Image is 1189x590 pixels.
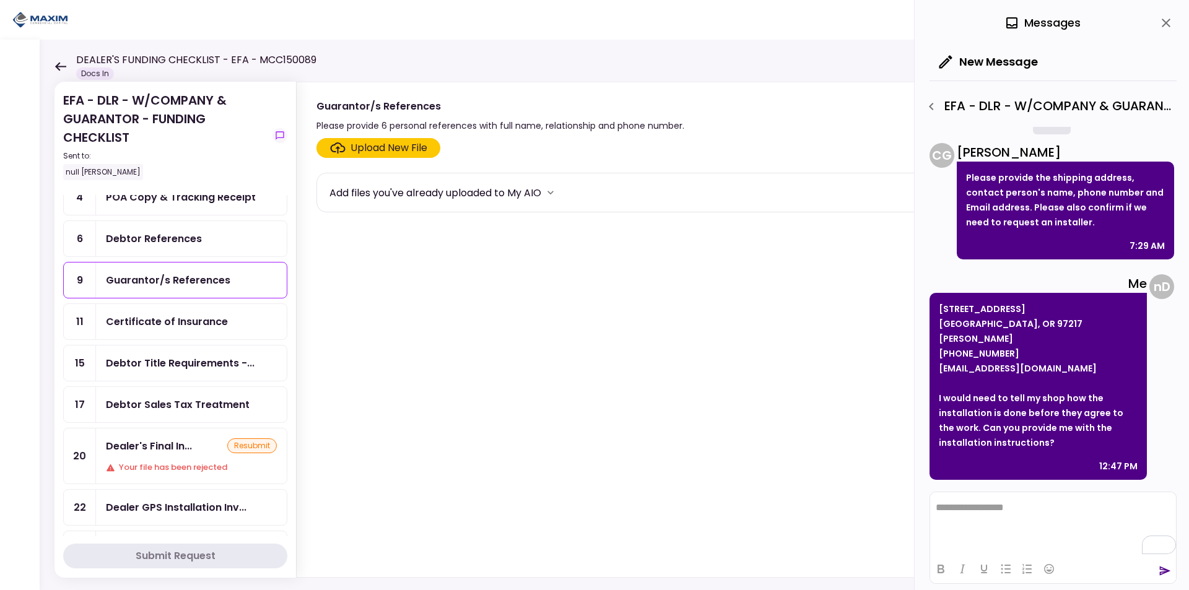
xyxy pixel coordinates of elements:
[63,386,287,423] a: 17Debtor Sales Tax Treatment
[1099,459,1138,474] div: 12:47 PM
[1130,238,1165,253] div: 7:29 AM
[76,53,316,67] h1: DEALER'S FUNDING CHECKLIST - EFA - MCC150089
[939,362,1097,375] a: [EMAIL_ADDRESS][DOMAIN_NAME]
[63,489,287,526] a: 22Dealer GPS Installation Invoice
[930,492,1176,554] iframe: Rich Text Area
[106,314,228,329] div: Certificate of Insurance
[63,262,287,298] a: 9Guarantor/s References
[995,560,1016,578] button: Bullet list
[296,82,1164,578] div: Guarantor/s ReferencesPlease provide 6 personal references with full name, relationship and phone...
[64,180,96,215] div: 4
[63,428,287,484] a: 20Dealer's Final InvoiceresubmitYour file has been rejected
[316,98,684,114] div: Guarantor/s References
[973,560,995,578] button: Underline
[316,138,440,158] span: Click here to upload the required document
[930,46,1048,78] button: New Message
[106,231,202,246] div: Debtor References
[63,179,287,215] a: 4POA Copy & Tracking Receipt
[1159,565,1171,577] button: send
[227,438,277,453] div: resubmit
[272,128,287,143] button: show-messages
[63,150,268,162] div: Sent to:
[316,118,684,133] div: Please provide 6 personal references with full name, relationship and phone number.
[64,221,96,256] div: 6
[63,531,287,567] a: 23Proof of Down Payment 1
[64,428,96,484] div: 20
[1149,274,1174,299] div: n D
[106,355,255,371] div: Debtor Title Requirements - Proof of IRP or Exemption
[930,143,954,168] div: C G
[106,461,277,474] div: Your file has been rejected
[966,170,1165,230] p: Please provide the shipping address, contact person's name, phone number and Email address. Pleas...
[64,387,96,422] div: 17
[541,183,560,202] button: more
[136,549,216,563] div: Submit Request
[106,189,256,205] div: POA Copy & Tracking Receipt
[106,397,250,412] div: Debtor Sales Tax Treatment
[63,544,287,568] button: Submit Request
[1039,560,1060,578] button: Emojis
[952,560,973,578] button: Italic
[64,304,96,339] div: 11
[64,531,96,566] div: 23
[930,274,1147,293] div: Me
[64,345,96,381] div: 15
[1017,560,1038,578] button: Numbered list
[329,185,541,201] div: Add files you've already uploaded to My AIO
[63,164,143,180] div: null [PERSON_NAME]
[63,303,287,340] a: 11Certificate of Insurance
[1156,12,1177,33] button: close
[106,438,192,454] div: Dealer's Final Invoice
[939,302,1138,450] p: [STREET_ADDRESS] [GEOGRAPHIC_DATA], OR 97217 [PERSON_NAME] [PHONE_NUMBER] I would need to tell my...
[12,11,68,29] img: Partner icon
[1004,14,1081,32] div: Messages
[63,345,287,381] a: 15Debtor Title Requirements - Proof of IRP or Exemption
[957,143,1174,162] div: [PERSON_NAME]
[64,490,96,525] div: 22
[351,141,427,155] div: Upload New File
[930,560,951,578] button: Bold
[64,262,96,298] div: 9
[63,220,287,257] a: 6Debtor References
[63,91,268,180] div: EFA - DLR - W/COMPANY & GUARANTOR - FUNDING CHECKLIST
[76,67,114,80] div: Docs In
[106,500,246,515] div: Dealer GPS Installation Invoice
[106,272,230,288] div: Guarantor/s References
[921,96,1177,117] div: EFA - DLR - W/COMPANY & GUARANTOR - FUNDING CHECKLIST - GPS Units Ordered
